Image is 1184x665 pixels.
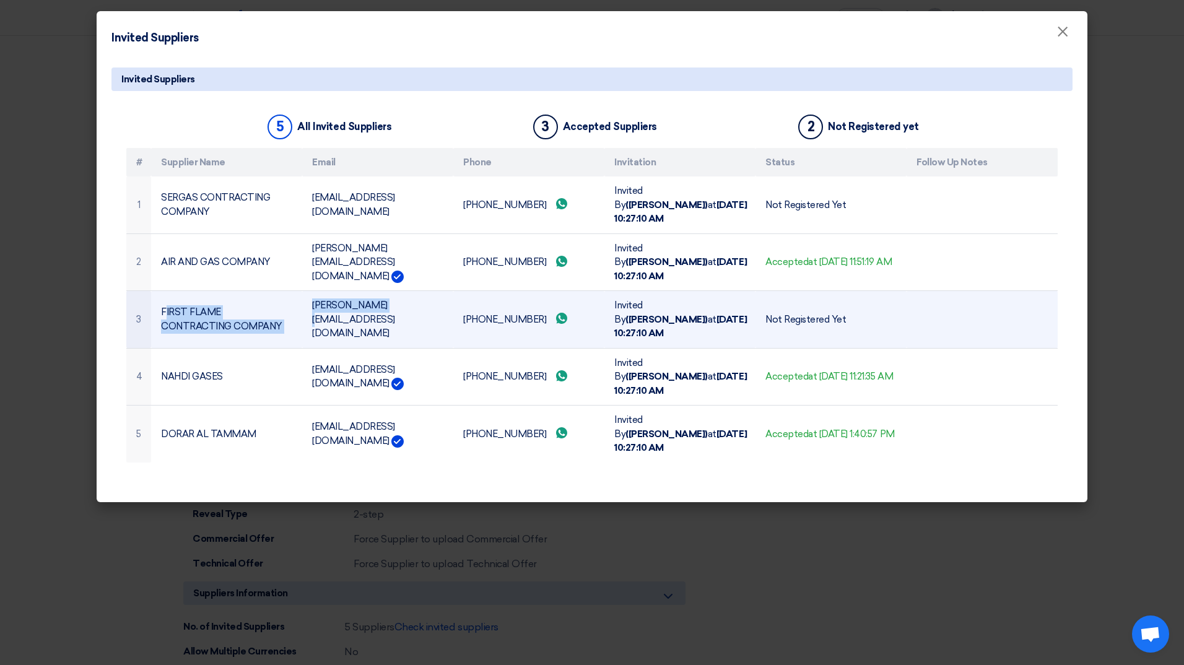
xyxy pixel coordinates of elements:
[614,414,747,453] span: Invited By at
[111,30,199,46] h4: Invited Suppliers
[614,300,747,339] span: Invited By at
[151,348,302,406] td: NAHDI GASES
[151,176,302,233] td: SERGAS CONTRACTING COMPANY
[808,428,894,440] span: at [DATE] 1:40:57 PM
[126,291,151,349] td: 3
[391,271,404,283] img: Verified Account
[302,406,453,463] td: [EMAIL_ADDRESS][DOMAIN_NAME]
[614,256,747,282] b: [DATE] 10:27:10 AM
[453,348,604,406] td: [PHONE_NUMBER]
[151,291,302,349] td: FIRST FLAME CONTRACTING COMPANY
[302,233,453,291] td: [PERSON_NAME][EMAIL_ADDRESS][DOMAIN_NAME]
[765,370,897,384] div: Accepted
[453,291,604,349] td: [PHONE_NUMBER]
[765,255,897,269] div: Accepted
[302,176,453,233] td: [EMAIL_ADDRESS][DOMAIN_NAME]
[453,406,604,463] td: [PHONE_NUMBER]
[297,121,391,133] div: All Invited Suppliers
[126,148,151,177] th: #
[765,427,897,441] div: Accepted
[625,428,708,440] b: ([PERSON_NAME])
[151,148,302,177] th: Supplier Name
[625,199,708,211] b: ([PERSON_NAME])
[808,371,893,382] span: at [DATE] 11:21:35 AM
[765,313,897,327] div: Not Registered Yet
[126,348,151,406] td: 4
[453,148,604,177] th: Phone
[604,148,755,177] th: Invitation
[302,291,453,349] td: [PERSON_NAME][EMAIL_ADDRESS][DOMAIN_NAME]
[625,371,708,382] b: ([PERSON_NAME])
[828,121,918,133] div: Not Registered yet
[391,435,404,448] img: Verified Account
[614,371,747,396] b: [DATE] 10:27:10 AM
[614,243,747,282] span: Invited By at
[755,148,907,177] th: Status
[151,233,302,291] td: AIR AND GAS COMPANY
[151,406,302,463] td: DORAR AL TAMMAM
[302,148,453,177] th: Email
[1047,20,1079,45] button: Close
[121,72,195,86] span: Invited Suppliers
[453,176,604,233] td: [PHONE_NUMBER]
[126,176,151,233] td: 1
[808,256,892,267] span: at [DATE] 11:51:19 AM
[625,314,708,325] b: ([PERSON_NAME])
[907,148,1058,177] th: Follow Up Notes
[614,357,747,396] span: Invited By at
[453,233,604,291] td: [PHONE_NUMBER]
[563,121,657,133] div: Accepted Suppliers
[391,378,404,390] img: Verified Account
[614,185,747,224] span: Invited By at
[302,348,453,406] td: [EMAIL_ADDRESS][DOMAIN_NAME]
[765,198,897,212] div: Not Registered Yet
[533,115,558,139] div: 3
[126,406,151,463] td: 5
[798,115,823,139] div: 2
[126,233,151,291] td: 2
[1132,615,1169,653] div: Open chat
[268,115,292,139] div: 5
[1056,22,1069,47] span: ×
[625,256,708,267] b: ([PERSON_NAME])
